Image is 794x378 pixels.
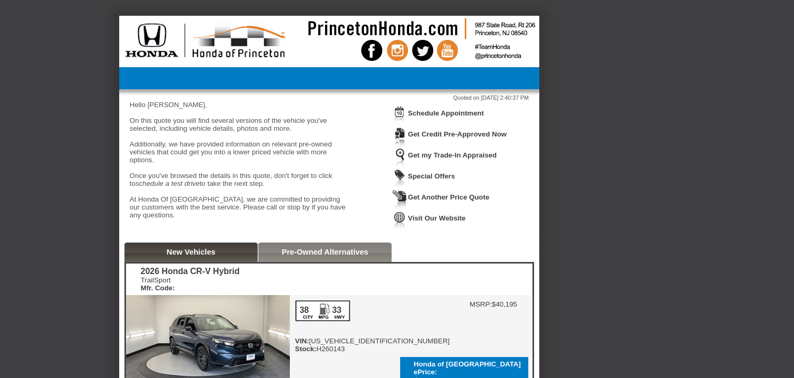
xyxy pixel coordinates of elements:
div: 2026 Honda CR-V Hybrid [141,267,239,276]
div: Quoted on [DATE] 2:40:37 PM [130,94,529,101]
img: Icon_CreditApproval.png [392,127,407,146]
a: Pre-Owned Alternatives [281,248,368,256]
td: $40,195 [492,300,517,308]
img: Icon_WeeklySpecials.png [392,169,407,188]
a: Special Offers [408,172,455,180]
a: Schedule Appointment [408,109,484,117]
a: Get Another Price Quote [408,193,489,201]
a: New Vehicles [166,248,215,256]
b: Mfr. Code: [141,284,175,292]
img: Icon_GetQuote.png [392,190,407,209]
b: VIN: [295,337,309,345]
a: Get Credit Pre-Approved Now [408,130,507,138]
div: Honda of [GEOGRAPHIC_DATA] ePrice: [414,360,523,376]
em: schedule a test drive [135,180,200,187]
td: MSRP: [469,300,492,308]
div: 38 [299,306,310,315]
img: Icon_VisitWebsite.png [392,211,407,230]
div: [US_VEHICLE_IDENTIFICATION_NUMBER] H260143 [295,300,450,353]
img: Icon_TradeInAppraisal.png [392,148,407,167]
a: Visit Our Website [408,214,466,222]
img: Icon_ScheduleAppointment.png [392,106,407,125]
div: Hello [PERSON_NAME], On this quote you will find several versions of the vehicle you've selected,... [130,101,350,227]
div: TrailSport [141,276,239,292]
b: Stock: [295,345,317,353]
div: 33 [331,306,342,315]
a: Get my Trade-In Appraised [408,151,497,159]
